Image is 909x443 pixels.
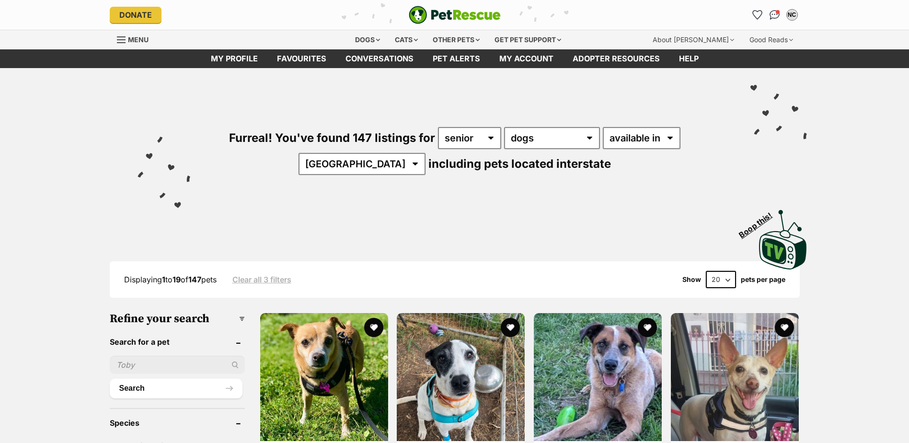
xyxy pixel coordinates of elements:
[128,35,149,44] span: Menu
[260,313,388,441] img: Stewie - Jack Russell Terrier Dog
[775,318,794,337] button: favourite
[563,49,669,68] a: Adopter resources
[426,30,486,49] div: Other pets
[336,49,423,68] a: conversations
[770,10,780,20] img: chat-41dd97257d64d25036548639549fe6c8038ab92f7586957e7f3b1b290dea8141.svg
[188,275,201,284] strong: 147
[364,318,383,337] button: favourite
[759,210,807,269] img: PetRescue TV logo
[409,6,501,24] a: PetRescue
[162,275,165,284] strong: 1
[759,201,807,271] a: Boop this!
[534,313,662,441] img: Woody - Red Heeler Dog
[173,275,181,284] strong: 19
[423,49,490,68] a: Pet alerts
[388,30,425,49] div: Cats
[397,313,525,441] img: Louis - Bull Arab Dog
[232,275,291,284] a: Clear all 3 filters
[124,275,217,284] span: Displaying to of pets
[117,30,155,47] a: Menu
[669,49,708,68] a: Help
[646,30,741,49] div: About [PERSON_NAME]
[110,338,245,346] header: Search for a pet
[750,7,765,23] a: Favourites
[110,7,161,23] a: Donate
[682,276,701,283] span: Show
[784,7,800,23] button: My account
[490,49,563,68] a: My account
[638,318,657,337] button: favourite
[409,6,501,24] img: logo-e224e6f780fb5917bec1dbf3a21bbac754714ae5b6737aabdf751b685950b380.svg
[488,30,568,49] div: Get pet support
[737,205,781,239] span: Boop this!
[201,49,267,68] a: My profile
[229,131,435,145] span: Furreal! You've found 147 listings for
[110,312,245,326] h3: Refine your search
[750,7,800,23] ul: Account quick links
[348,30,387,49] div: Dogs
[267,49,336,68] a: Favourites
[743,30,800,49] div: Good Reads
[110,379,242,398] button: Search
[428,157,611,171] span: including pets located interstate
[501,318,520,337] button: favourite
[787,10,797,20] div: NC
[741,276,785,283] label: pets per page
[671,313,799,441] img: Freckles - Jack Russell Terrier Dog
[110,356,245,374] input: Toby
[110,419,245,427] header: Species
[767,7,782,23] a: Conversations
